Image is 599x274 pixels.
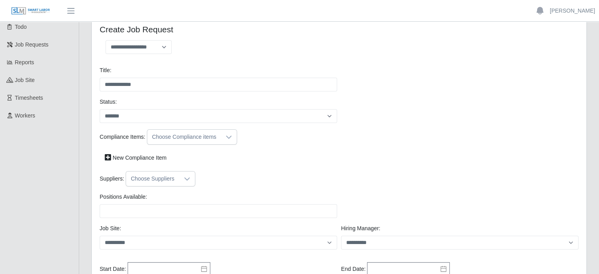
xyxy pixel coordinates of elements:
[6,6,471,139] body: Rich Text Area. Press ALT-0 for help.
[15,77,35,83] span: job site
[15,95,43,101] span: Timesheets
[100,193,147,201] label: Positions Available:
[100,24,333,34] h4: Create Job Request
[100,175,124,183] label: Suppliers:
[100,265,126,273] label: Start Date:
[11,7,50,15] img: SLM Logo
[100,66,111,75] label: Title:
[100,224,121,233] label: job site:
[100,98,117,106] label: Status:
[550,7,595,15] a: [PERSON_NAME]
[126,171,179,186] div: Choose Suppliers
[15,41,49,48] span: Job Requests
[100,151,172,165] a: New Compliance Item
[341,265,365,273] label: End Date:
[341,224,380,233] label: Hiring Manager:
[100,133,145,141] label: Compliance Items:
[15,59,34,65] span: Reports
[15,24,27,30] span: Todo
[6,6,471,15] body: Rich Text Area. Press ALT-0 for help.
[147,130,221,144] div: Choose Compliance items
[15,112,35,119] span: Workers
